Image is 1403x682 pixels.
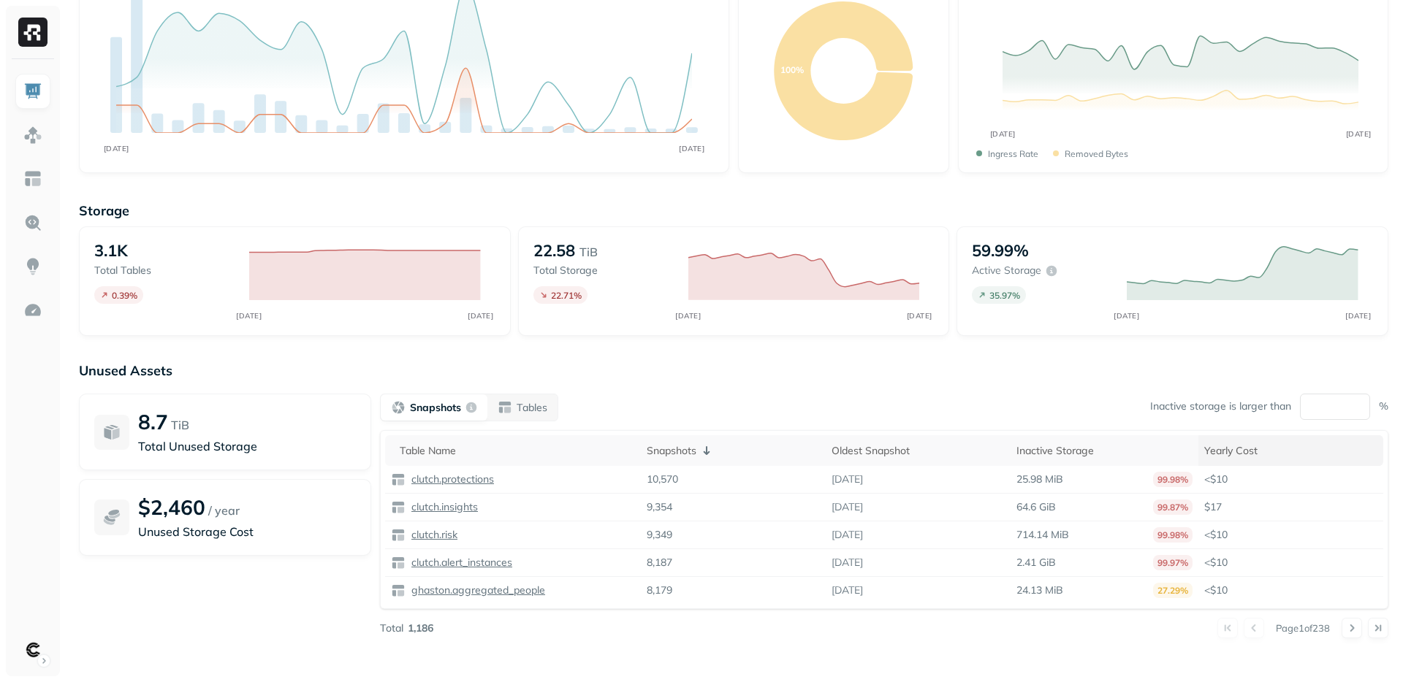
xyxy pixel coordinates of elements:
p: 24.13 MiB [1016,583,1063,597]
img: Dashboard [23,82,42,101]
p: Total Unused Storage [138,437,356,455]
p: 25.98 MiB [1016,472,1063,486]
div: Oldest Snapshot [832,444,1005,458]
tspan: [DATE] [1345,129,1371,139]
p: TiB [171,416,189,434]
a: clutch.protections [406,472,494,486]
tspan: [DATE] [1346,311,1372,320]
tspan: [DATE] [104,144,129,153]
img: Insights [23,257,42,276]
p: [DATE] [832,472,863,486]
p: Active storage [972,264,1041,277]
tspan: [DATE] [989,129,1015,139]
img: Optimization [23,301,42,320]
p: 59.99% [972,240,1029,261]
p: $17 [1204,500,1377,514]
p: 8,179 [647,583,672,597]
p: Inactive storage is larger than [1150,399,1291,413]
p: Removed bytes [1065,148,1128,159]
p: [DATE] [832,556,863,570]
div: Snapshots [647,442,820,459]
tspan: [DATE] [907,311,932,320]
a: clutch.risk [406,528,457,542]
p: 3.1K [94,240,128,261]
p: Tables [517,401,547,415]
p: Ingress Rate [988,148,1038,159]
p: Page 1 of 238 [1276,621,1330,635]
tspan: [DATE] [1114,311,1140,320]
p: <$10 [1204,583,1377,597]
img: table [391,528,406,543]
div: Table Name [400,444,635,458]
tspan: [DATE] [675,311,701,320]
div: Yearly Cost [1204,444,1377,458]
p: 22.58 [533,240,575,261]
p: [DATE] [832,583,863,597]
p: Snapshots [410,401,461,415]
p: 35.97 % [989,290,1020,301]
p: 2.41 GiB [1016,556,1056,570]
img: Clutch [23,640,43,660]
p: 10,570 [647,472,678,486]
p: clutch.alert_instances [408,556,512,570]
p: clutch.protections [408,472,494,486]
p: 64.6 GiB [1016,500,1056,514]
p: 99.98% [1153,472,1193,487]
a: ghaston.aggregated_people [406,583,545,597]
p: Total storage [533,264,674,277]
a: clutch.alert_instances [406,556,512,570]
p: 8,187 [647,556,672,570]
img: table [391,583,406,598]
p: 99.98% [1153,527,1193,543]
p: 1,186 [408,621,433,635]
p: <$10 [1204,528,1377,542]
tspan: [DATE] [679,144,704,153]
img: table [391,556,406,570]
p: 0.39 % [112,290,137,301]
p: Storage [79,202,1388,219]
p: clutch.insights [408,500,478,514]
p: 99.87% [1153,499,1193,515]
img: Query Explorer [23,213,42,232]
a: clutch.insights [406,500,478,514]
img: Assets [23,126,42,145]
p: <$10 [1204,472,1377,486]
img: Asset Explorer [23,169,42,188]
p: Unused Assets [79,362,1388,379]
p: 714.14 MiB [1016,528,1069,542]
p: 99.97% [1153,555,1193,570]
p: 9,354 [647,500,672,514]
img: table [391,472,406,487]
p: ghaston.aggregated_people [408,583,545,597]
tspan: [DATE] [237,311,262,320]
p: 27.29% [1153,583,1193,598]
p: Unused Storage Cost [138,523,356,540]
p: 22.71 % [551,290,582,301]
p: [DATE] [832,500,863,514]
p: [DATE] [832,528,863,542]
p: TiB [579,243,598,261]
p: Total [380,621,403,635]
text: 100% [780,64,804,75]
p: $2,460 [138,494,205,520]
p: % [1379,399,1388,413]
p: 9,349 [647,528,672,542]
tspan: [DATE] [468,311,493,320]
p: 8.7 [138,409,168,434]
img: Ryft [18,18,47,47]
p: clutch.risk [408,528,457,542]
p: Total tables [94,264,235,277]
p: Inactive Storage [1016,444,1094,458]
p: / year [208,502,240,519]
p: <$10 [1204,556,1377,570]
img: table [391,500,406,515]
